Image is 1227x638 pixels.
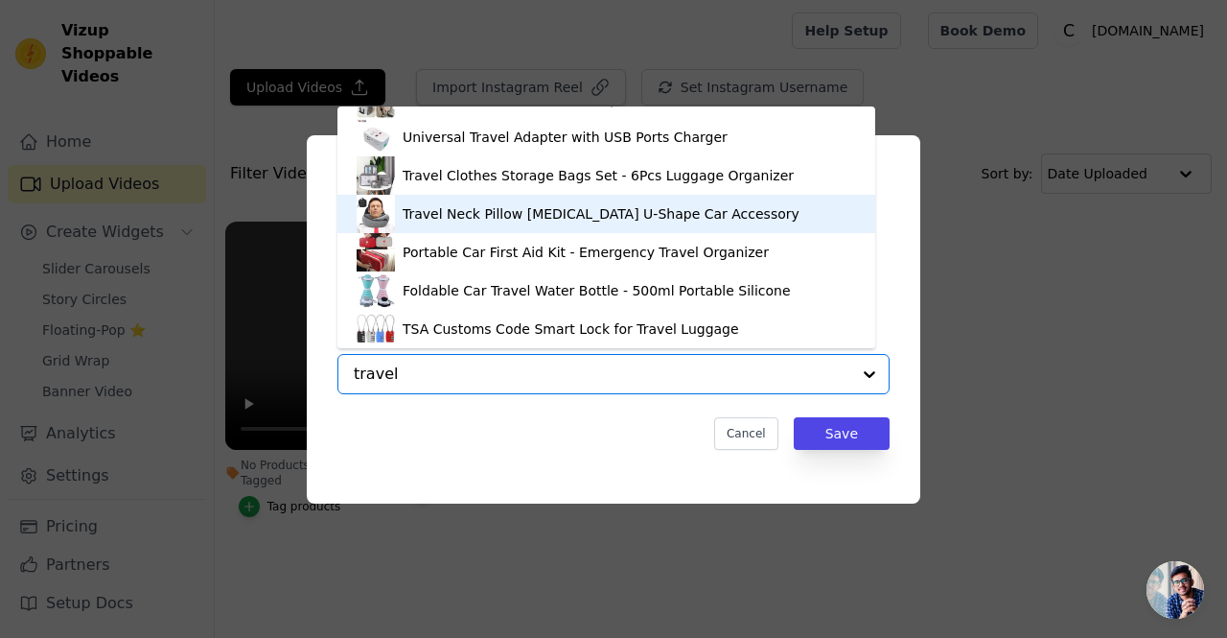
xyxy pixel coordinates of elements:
button: Cancel [714,417,778,450]
div: Foldable Car Travel Water Bottle - 500ml Portable Silicone [403,281,791,300]
div: Open chat [1146,561,1204,619]
button: Save [794,417,890,450]
img: product thumbnail [357,310,395,348]
div: TSA Customs Code Smart Lock for Travel Luggage [403,319,739,339]
img: product thumbnail [357,272,395,310]
div: Universal Travel Adapter with USB Ports Charger [403,128,728,147]
img: product thumbnail [357,195,395,233]
img: product thumbnail [357,118,395,156]
input: Search by product title or paste product URL [354,365,850,383]
div: Travel Neck Pillow [MEDICAL_DATA] U-Shape Car Accessory [403,204,799,224]
div: Travel Clothes Storage Bags Set - 6Pcs Luggage Organizer [403,166,794,185]
img: product thumbnail [357,233,395,272]
div: Portable Car First Aid Kit - Emergency Travel Organizer [403,243,769,262]
img: product thumbnail [357,156,395,195]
